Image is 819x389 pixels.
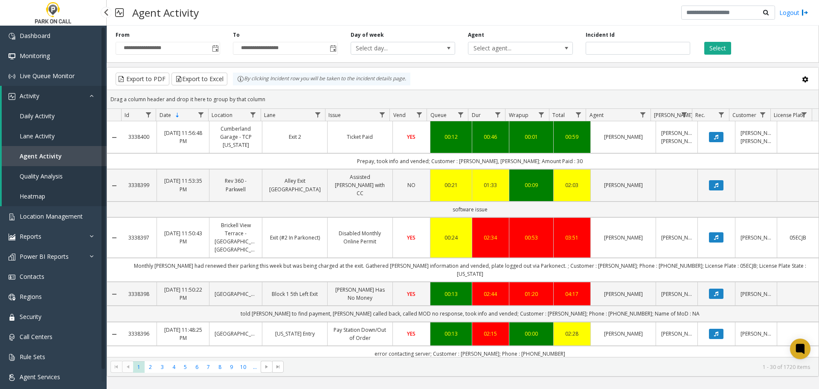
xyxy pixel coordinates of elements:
div: 02:34 [477,234,504,242]
a: Customer Filter Menu [757,109,769,120]
a: Collapse Details [107,234,121,241]
span: Dashboard [20,32,50,40]
span: Total [552,111,565,119]
a: YES [398,133,425,141]
a: 00:59 [559,133,586,141]
div: 00:12 [436,133,467,141]
span: Reports [20,232,41,240]
span: Page 5 [180,361,191,373]
a: Daily Activity [2,106,107,126]
a: [PERSON_NAME] [596,290,651,298]
span: Go to the next page [261,361,272,373]
a: Activity [2,86,107,106]
a: 3338399 [126,181,151,189]
a: Parker Filter Menu [679,109,690,120]
a: 00:46 [477,133,504,141]
a: [PERSON_NAME] [596,330,651,338]
span: Monitoring [20,52,50,60]
img: pageIcon [115,2,124,23]
a: Quality Analysis [2,166,107,186]
a: 01:20 [514,290,548,298]
a: Agent Filter Menu [637,109,649,120]
span: Call Centers [20,333,52,341]
img: 'icon' [9,334,15,341]
span: Lane [264,111,276,119]
span: Location [212,111,232,119]
a: 00:13 [436,330,467,338]
a: Exit (#2 In Parkonect) [267,234,322,242]
span: Customer [732,111,756,119]
span: Agent [590,111,604,119]
a: 02:28 [559,330,586,338]
kendo-pager-info: 1 - 30 of 1720 items [289,363,810,371]
span: YES [407,330,415,337]
a: [PERSON_NAME] [661,290,692,298]
span: Id [125,111,129,119]
a: Exit 2 [267,133,322,141]
a: 02:15 [477,330,504,338]
a: [DATE] 11:48:25 PM [162,326,204,342]
span: Page 7 [203,361,214,373]
a: 05ECJB [782,234,813,242]
label: Incident Id [586,31,615,39]
a: [DATE] 11:56:48 PM [162,129,204,145]
span: Date [160,111,171,119]
td: error contacting server; Customer : [PERSON_NAME]; Phone : [PHONE_NUMBER] [121,346,819,362]
button: Export to Excel [171,73,227,85]
span: Go to the last page [272,361,284,373]
div: 01:33 [477,181,504,189]
span: Page 1 [133,361,145,373]
div: Data table [107,109,819,357]
a: [DATE] 11:50:43 PM [162,229,204,246]
span: Page 6 [191,361,203,373]
a: 3338396 [126,330,151,338]
span: Heatmap [20,192,45,200]
a: Brickell View Terrace - [GEOGRAPHIC_DATA] [GEOGRAPHIC_DATA] [215,221,257,254]
a: Alley Exit [GEOGRAPHIC_DATA] [267,177,322,193]
span: Go to the last page [275,363,282,370]
div: 03:51 [559,234,586,242]
a: Queue Filter Menu [455,109,466,120]
span: Page 9 [226,361,237,373]
a: Logout [779,8,808,17]
span: Wrapup [509,111,529,119]
a: [DATE] 11:50:22 PM [162,286,204,302]
span: Select agent... [468,42,552,54]
a: 00:21 [436,181,467,189]
a: 00:53 [514,234,548,242]
a: Ticket Paid [333,133,387,141]
div: 00:00 [514,330,548,338]
span: Rule Sets [20,353,45,361]
a: [PERSON_NAME] [741,330,772,338]
img: infoIcon.svg [237,76,244,82]
a: [DATE] 11:53:35 PM [162,177,204,193]
a: [PERSON_NAME] [661,330,692,338]
a: [PERSON_NAME] [596,181,651,189]
a: [PERSON_NAME] Has No Money [333,286,387,302]
div: Drag a column header and drop it here to group by that column [107,92,819,107]
img: 'icon' [9,33,15,40]
span: Agent Activity [20,152,62,160]
span: Select day... [351,42,434,54]
a: Dur Filter Menu [492,109,503,120]
span: Rec. [695,111,705,119]
td: Prepay, took info and vended; Customer : [PERSON_NAME], [PERSON_NAME]; Amount Paid : 30 [121,153,819,169]
div: 04:17 [559,290,586,298]
span: Page 3 [157,361,168,373]
a: Agent Activity [2,146,107,166]
a: [PERSON_NAME] [596,133,651,141]
a: 02:03 [559,181,586,189]
span: Lane Activity [20,132,55,140]
a: Issue Filter Menu [376,109,388,120]
a: [PERSON_NAME] [741,290,772,298]
a: [GEOGRAPHIC_DATA] [215,330,257,338]
div: 00:13 [436,290,467,298]
span: Power BI Reports [20,252,69,260]
label: Day of week [351,31,384,39]
div: 00:09 [514,181,548,189]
